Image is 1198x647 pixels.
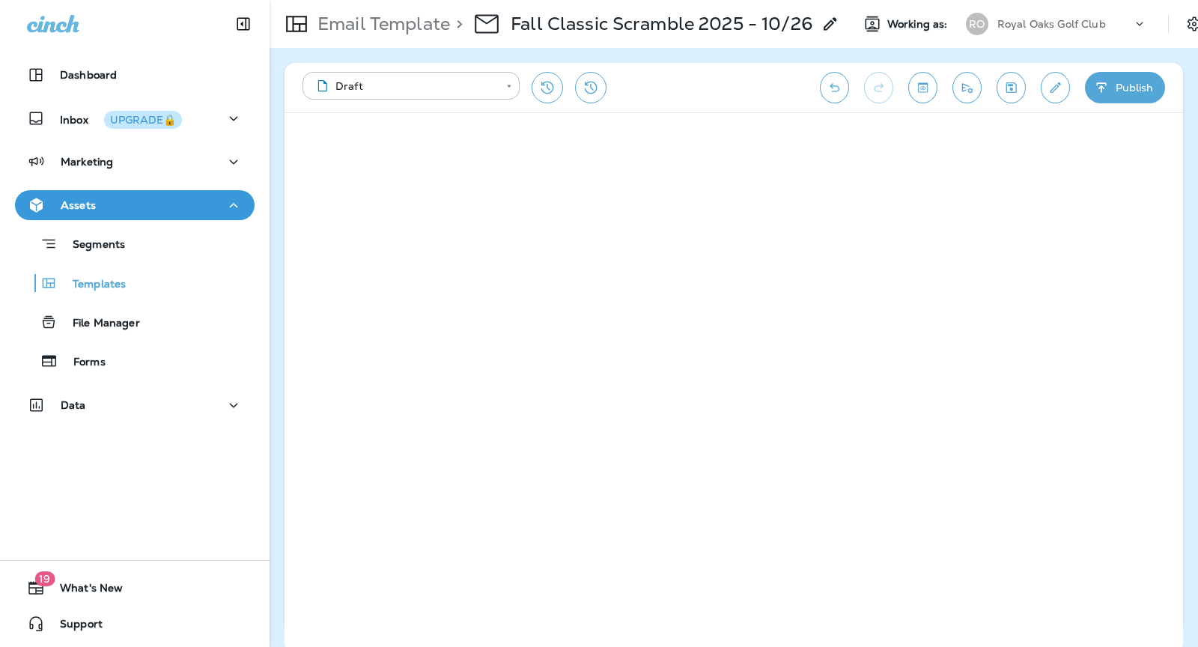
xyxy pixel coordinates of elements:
button: 19What's New [15,573,255,603]
span: 19 [34,571,55,586]
button: Segments [15,228,255,260]
p: Assets [61,199,96,211]
p: Marketing [61,156,113,168]
p: Inbox [60,111,182,127]
p: Templates [58,278,126,292]
button: Forms [15,345,255,377]
button: Restore from previous version [532,72,563,103]
p: Dashboard [60,69,117,81]
p: Royal Oaks Golf Club [997,18,1106,30]
div: UPGRADE🔒 [110,115,176,125]
p: Forms [58,356,106,370]
button: Marketing [15,147,255,177]
button: Collapse Sidebar [222,9,264,39]
button: InboxUPGRADE🔒 [15,103,255,133]
p: Email Template [311,13,450,35]
button: Assets [15,190,255,220]
div: Draft [313,79,496,94]
button: Undo [820,72,849,103]
button: File Manager [15,306,255,338]
p: Data [61,399,86,411]
p: File Manager [58,317,140,331]
p: > [450,13,463,35]
button: Templates [15,267,255,299]
span: What's New [45,582,123,600]
button: Toggle preview [908,72,937,103]
button: View Changelog [575,72,606,103]
button: Send test email [952,72,982,103]
button: UPGRADE🔒 [104,111,182,129]
button: Publish [1085,72,1165,103]
p: Fall Classic Scramble 2025 - 10/26 [511,13,812,35]
button: Dashboard [15,60,255,90]
span: Working as: [887,18,951,31]
p: Segments [58,238,125,253]
span: Support [45,618,103,636]
button: Edit details [1041,72,1070,103]
div: RO [966,13,988,35]
button: Support [15,609,255,639]
button: Save [997,72,1026,103]
button: Data [15,390,255,420]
